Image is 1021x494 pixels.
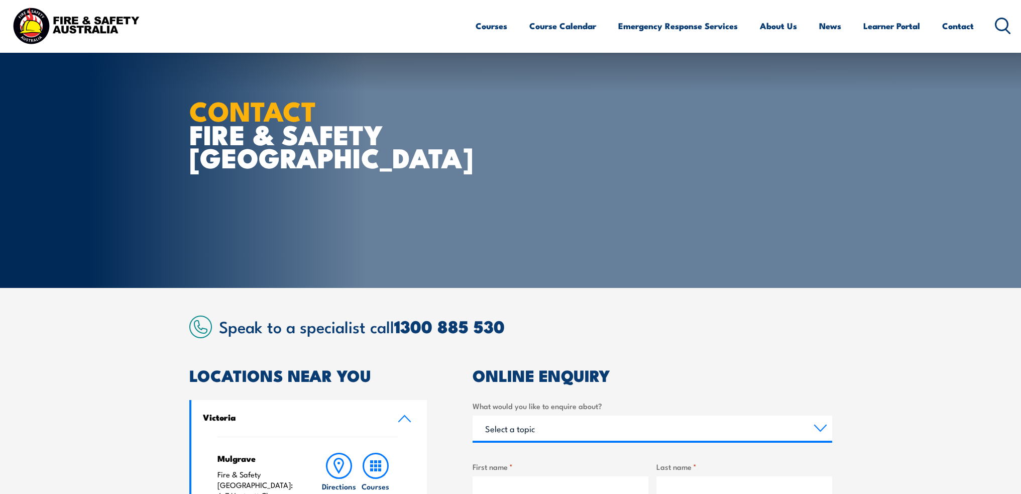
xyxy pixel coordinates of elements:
h6: Courses [362,481,389,491]
h4: Victoria [203,412,383,423]
h1: FIRE & SAFETY [GEOGRAPHIC_DATA] [189,98,437,169]
h6: Directions [322,481,356,491]
h2: Speak to a specialist call [219,317,832,335]
a: Contact [942,13,974,39]
h2: LOCATIONS NEAR YOU [189,368,427,382]
h2: ONLINE ENQUIRY [473,368,832,382]
label: Last name [656,461,832,472]
strong: CONTACT [189,89,316,131]
label: What would you like to enquire about? [473,400,832,412]
a: Courses [476,13,507,39]
a: About Us [760,13,797,39]
a: News [819,13,841,39]
a: Learner Portal [863,13,920,39]
a: Emergency Response Services [618,13,738,39]
a: Victoria [191,400,427,437]
label: First name [473,461,648,472]
a: Course Calendar [529,13,596,39]
h4: Mulgrave [217,453,301,464]
a: 1300 885 530 [394,313,505,339]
